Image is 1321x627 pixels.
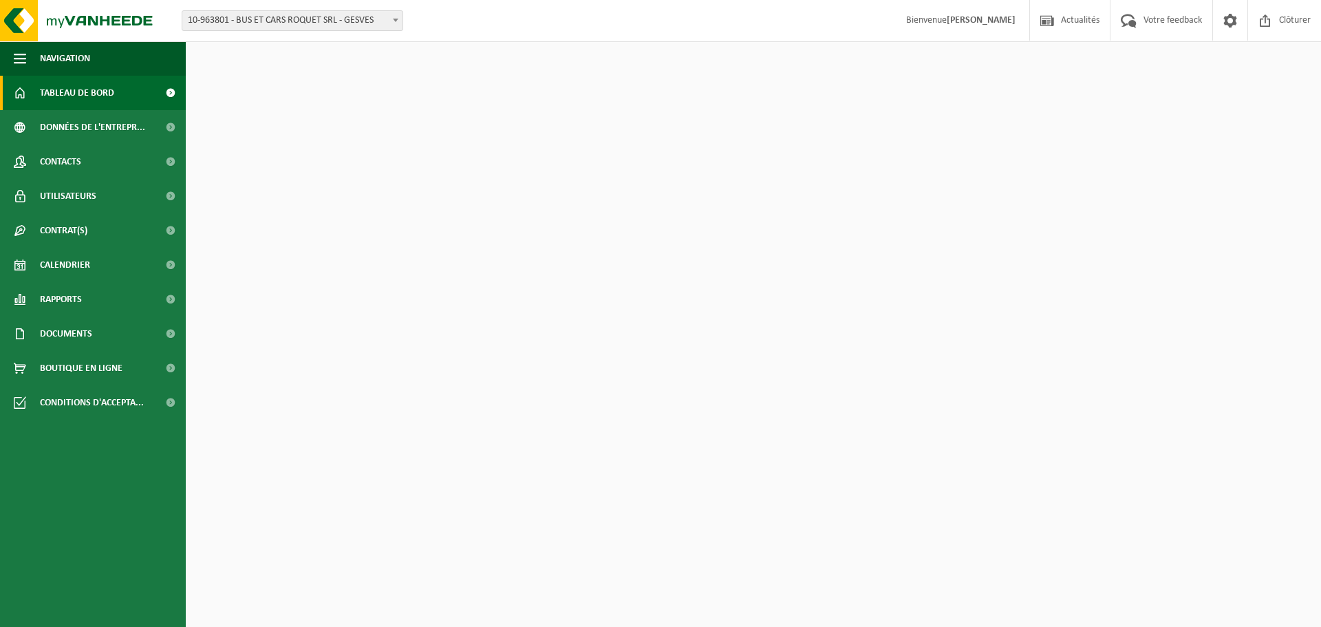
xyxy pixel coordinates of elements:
span: Rapports [40,282,82,317]
span: 10-963801 - BUS ET CARS ROQUET SRL - GESVES [182,10,403,31]
span: Contacts [40,145,81,179]
span: 10-963801 - BUS ET CARS ROQUET SRL - GESVES [182,11,402,30]
span: Contrat(s) [40,213,87,248]
span: Tableau de bord [40,76,114,110]
span: Conditions d'accepta... [40,385,144,420]
span: Documents [40,317,92,351]
strong: [PERSON_NAME] [947,15,1016,25]
span: Navigation [40,41,90,76]
span: Boutique en ligne [40,351,122,385]
span: Données de l'entrepr... [40,110,145,145]
span: Utilisateurs [40,179,96,213]
span: Calendrier [40,248,90,282]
